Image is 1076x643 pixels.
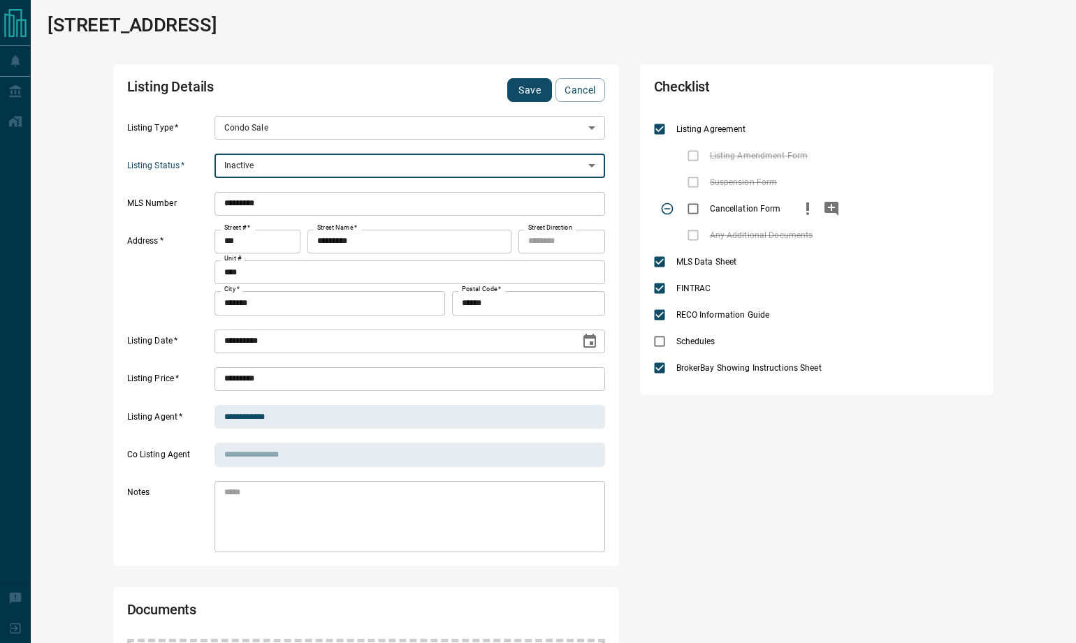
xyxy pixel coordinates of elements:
button: priority [796,195,820,222]
span: Schedules [673,335,719,348]
h2: Documents [127,601,414,625]
label: City [224,285,240,294]
label: Listing Price [127,373,211,391]
button: add note [820,195,843,222]
h2: Checklist [654,78,850,102]
label: Unit # [224,254,242,263]
div: Inactive [215,154,605,177]
button: Choose date, selected date is Jun 7, 2025 [576,327,604,355]
span: FINTRAC [673,282,715,295]
label: Co Listing Agent [127,449,211,467]
label: Notes [127,487,211,552]
span: Toggle Applicable [654,195,681,222]
label: Listing Agent [127,411,211,429]
label: Listing Status [127,160,211,178]
label: Listing Date [127,335,211,353]
h2: Listing Details [127,78,414,102]
h1: [STREET_ADDRESS] [48,14,217,36]
span: Listing Amendment Form [706,149,811,162]
span: Listing Agreement [673,123,750,135]
label: Street Direction [528,223,572,232]
span: Any Additional Documents [706,229,817,242]
span: RECO Information Guide [673,309,773,321]
button: Save [507,78,552,102]
label: Postal Code [462,285,501,294]
div: Condo Sale [215,116,605,140]
span: MLS Data Sheet [673,256,741,268]
label: Street Name [317,223,357,232]
span: Suspension Form [706,176,781,189]
button: Cancel [555,78,604,102]
label: Address [127,235,211,315]
label: Listing Type [127,122,211,140]
span: BrokerBay Showing Instructions Sheet [673,362,825,374]
label: MLS Number [127,198,211,216]
label: Street # [224,223,250,232]
span: Cancellation Form [706,202,785,215]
